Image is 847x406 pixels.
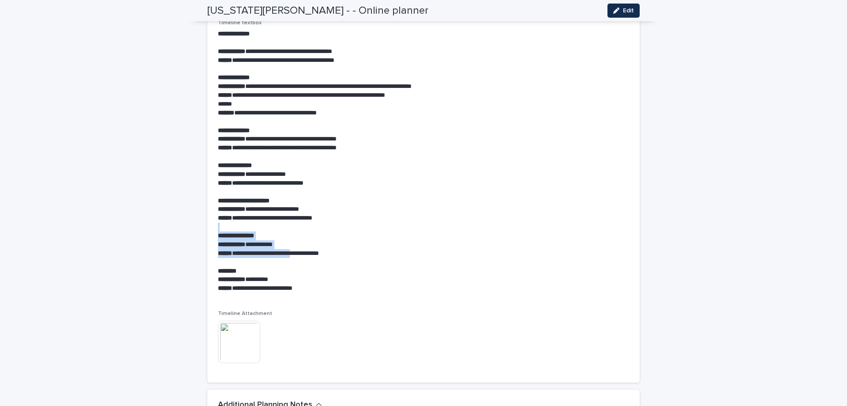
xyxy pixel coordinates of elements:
[218,311,272,316] span: Timeline Attachment
[207,4,428,17] h2: [US_STATE][PERSON_NAME] - - Online planner
[623,8,634,14] span: Edit
[218,20,262,26] span: Timeline textbox
[607,4,640,18] button: Edit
